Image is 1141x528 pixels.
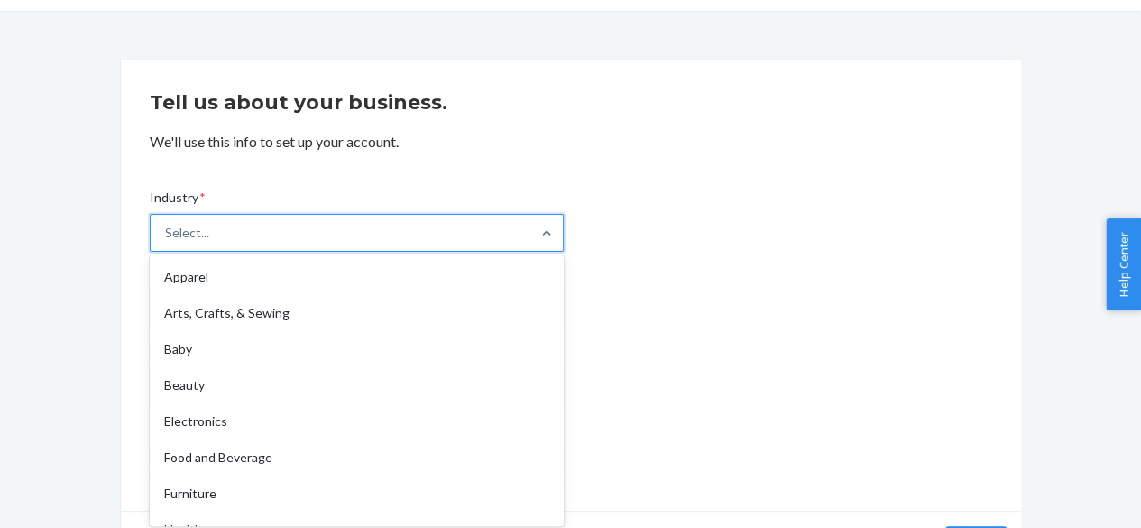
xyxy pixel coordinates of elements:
p: We'll use this info to set up your account. [150,132,992,153]
div: Baby [153,331,560,367]
div: Arts, Crafts, & Sewing [153,295,560,331]
div: Select... [165,224,209,242]
div: Beauty [153,367,560,403]
div: Furniture [153,476,560,512]
div: Food and Beverage [153,440,560,476]
div: Apparel [153,259,560,295]
button: Help Center [1106,218,1141,310]
div: Electronics [153,403,560,440]
h2: Tell us about your business. [150,88,992,117]
span: Industry [150,189,206,214]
